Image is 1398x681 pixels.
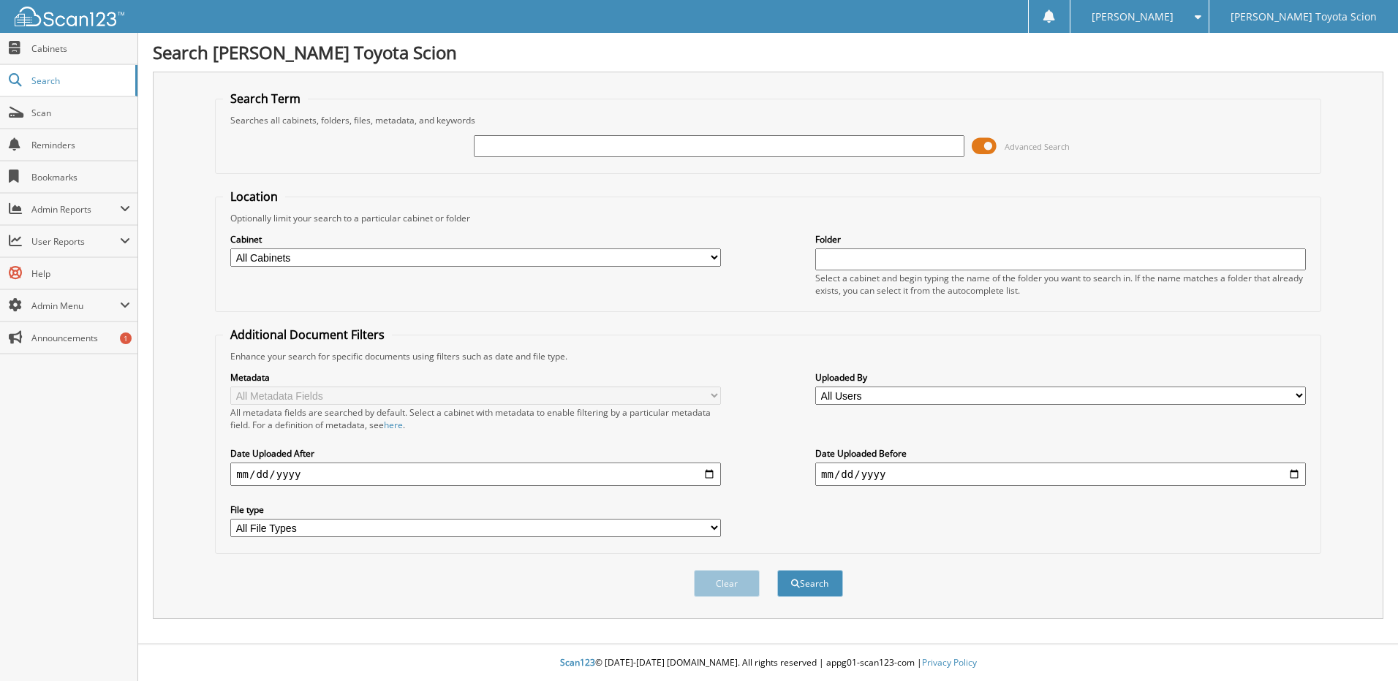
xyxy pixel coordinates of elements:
span: Scan123 [560,656,595,669]
legend: Additional Document Filters [223,327,392,343]
label: Date Uploaded Before [815,447,1306,460]
a: Privacy Policy [922,656,977,669]
div: 1 [120,332,132,344]
img: scan123-logo-white.svg [15,7,124,26]
span: [PERSON_NAME] [1092,12,1174,21]
span: Search [31,75,128,87]
span: Bookmarks [31,171,130,183]
label: Folder [815,233,1306,246]
label: Date Uploaded After [230,447,721,460]
label: Metadata [230,371,721,384]
label: Cabinet [230,233,721,246]
iframe: Chat Widget [1325,611,1398,681]
legend: Location [223,189,285,205]
legend: Search Term [223,91,308,107]
span: Admin Reports [31,203,120,216]
input: end [815,463,1306,486]
div: Select a cabinet and begin typing the name of the folder you want to search in. If the name match... [815,272,1306,297]
button: Search [777,570,843,597]
label: File type [230,503,721,516]
span: Cabinets [31,42,130,55]
div: Optionally limit your search to a particular cabinet or folder [223,212,1313,224]
span: [PERSON_NAME] Toyota Scion [1231,12,1377,21]
span: Advanced Search [1005,141,1070,152]
div: Enhance your search for specific documents using filters such as date and file type. [223,350,1313,362]
div: Searches all cabinets, folders, files, metadata, and keywords [223,114,1313,126]
span: User Reports [31,235,120,248]
div: All metadata fields are searched by default. Select a cabinet with metadata to enable filtering b... [230,406,721,431]
span: Announcements [31,332,130,344]
button: Clear [694,570,760,597]
span: Reminders [31,139,130,151]
label: Uploaded By [815,371,1306,384]
div: © [DATE]-[DATE] [DOMAIN_NAME]. All rights reserved | appg01-scan123-com | [138,645,1398,681]
span: Help [31,267,130,280]
span: Admin Menu [31,300,120,312]
input: start [230,463,721,486]
span: Scan [31,107,130,119]
h1: Search [PERSON_NAME] Toyota Scion [153,40,1383,64]
a: here [384,419,403,431]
